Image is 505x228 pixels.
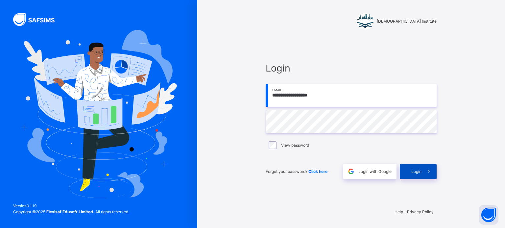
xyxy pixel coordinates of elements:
[411,169,421,175] span: Login
[13,203,129,209] span: Version 0.1.19
[347,168,355,175] img: google.396cfc9801f0270233282035f929180a.svg
[266,61,437,75] span: Login
[20,30,177,198] img: Hero Image
[13,209,129,214] span: Copyright © 2025 All rights reserved.
[395,209,403,214] a: Help
[13,13,62,26] img: SAFSIMS Logo
[266,169,327,174] span: Forgot your password?
[46,209,94,214] strong: Flexisaf Edusoft Limited.
[308,169,327,174] a: Click here
[358,169,392,175] span: Login with Google
[377,18,437,24] span: [DEMOGRAPHIC_DATA] Institute
[281,142,309,148] label: View password
[407,209,434,214] a: Privacy Policy
[479,205,498,225] button: Open asap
